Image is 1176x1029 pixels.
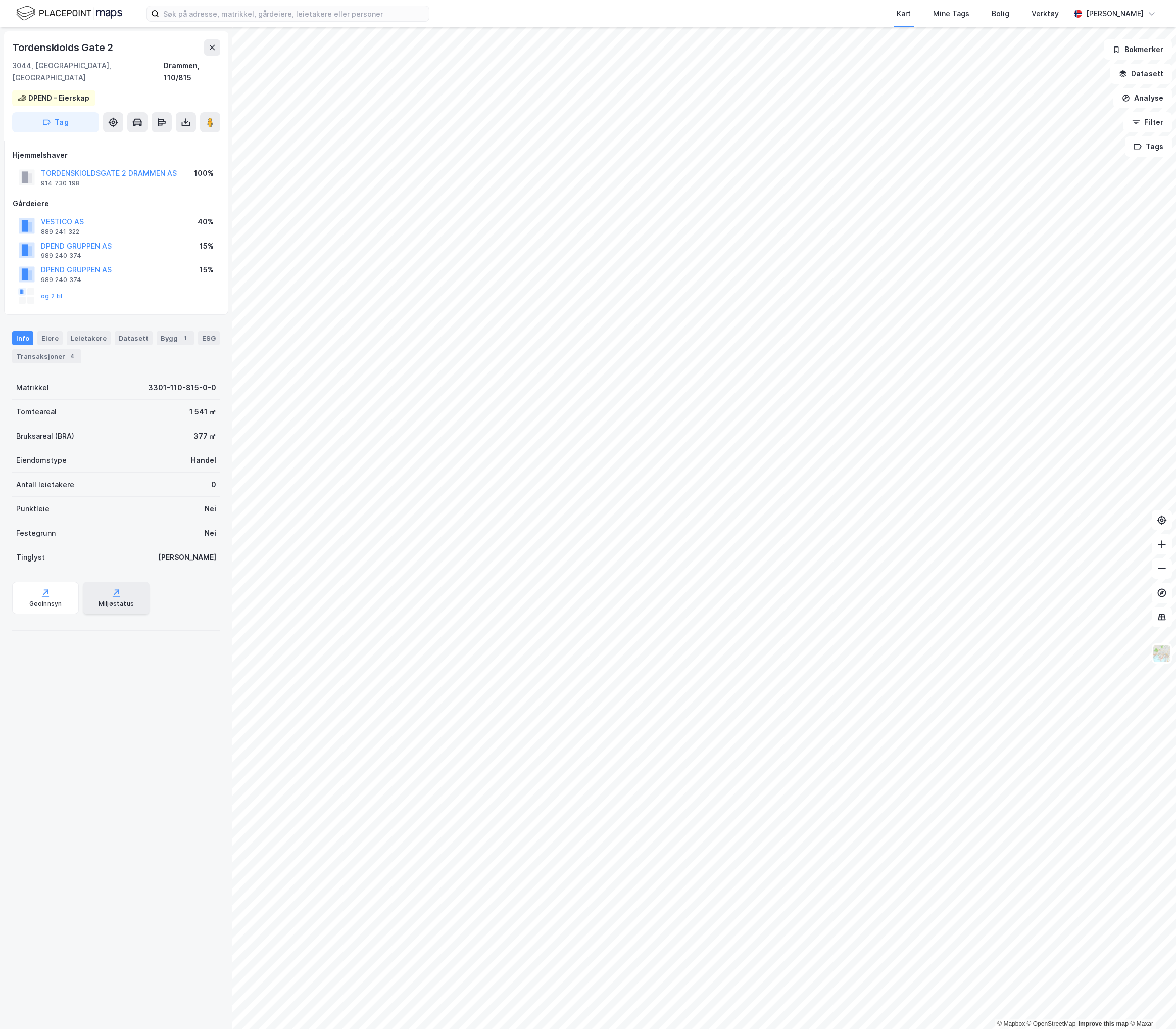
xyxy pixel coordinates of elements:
[1079,1020,1129,1027] a: Improve this map
[67,331,111,345] div: Leietakere
[1032,8,1059,20] div: Verktøy
[148,382,216,394] div: 3301-110-815-0-0
[29,600,62,608] div: Geoinnsyn
[16,527,56,539] div: Festegrunn
[41,252,81,260] div: 989 240 374
[1125,136,1172,157] button: Tags
[198,331,220,345] div: ESG
[1113,88,1172,108] button: Analyse
[16,551,45,564] div: Tinglyst
[997,1020,1025,1027] a: Mapbox
[13,198,220,210] div: Gårdeiere
[1152,644,1171,663] img: Z
[12,112,99,132] button: Tag
[933,8,969,20] div: Mine Tags
[16,430,74,442] div: Bruksareal (BRA)
[1104,39,1172,60] button: Bokmerker
[13,149,220,161] div: Hjemmelshaver
[67,351,77,361] div: 4
[16,503,50,515] div: Punktleie
[189,406,216,418] div: 1 541 ㎡
[180,333,190,343] div: 1
[16,406,57,418] div: Tomteareal
[211,479,216,491] div: 0
[1125,980,1176,1029] iframe: Chat Widget
[897,8,911,20] div: Kart
[16,479,74,491] div: Antall leietakere
[205,503,216,515] div: Nei
[164,60,220,84] div: Drammen, 110/815
[41,179,80,188] div: 914 730 198
[28,92,89,104] div: DPEND - Eierskap
[16,5,122,22] img: logo.f888ab2527a4732fd821a326f86c7f29.svg
[992,8,1009,20] div: Bolig
[200,264,214,276] div: 15%
[37,331,63,345] div: Eiere
[200,240,214,252] div: 15%
[193,430,216,442] div: 377 ㎡
[1086,8,1144,20] div: [PERSON_NAME]
[12,39,115,56] div: Tordenskiolds Gate 2
[1123,112,1172,132] button: Filter
[198,216,214,228] div: 40%
[191,454,216,466] div: Handel
[157,331,194,345] div: Bygg
[16,382,49,394] div: Matrikkel
[1125,980,1176,1029] div: Kontrollprogram for chat
[12,60,164,84] div: 3044, [GEOGRAPHIC_DATA], [GEOGRAPHIC_DATA]
[1027,1020,1076,1027] a: OpenStreetMap
[16,454,67,466] div: Eiendomstype
[158,551,216,564] div: [PERSON_NAME]
[12,331,33,345] div: Info
[41,276,81,284] div: 989 240 374
[12,349,81,363] div: Transaksjoner
[1110,64,1172,84] button: Datasett
[41,228,79,236] div: 889 241 322
[205,527,216,539] div: Nei
[159,6,429,21] input: Søk på adresse, matrikkel, gårdeiere, leietakere eller personer
[115,331,153,345] div: Datasett
[194,167,214,179] div: 100%
[99,600,134,608] div: Miljøstatus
